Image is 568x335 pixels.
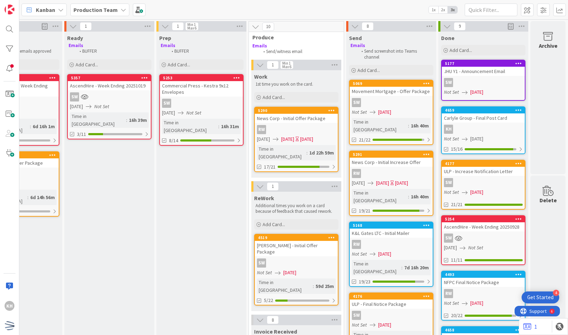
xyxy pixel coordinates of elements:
[442,271,525,278] div: 4493
[442,278,525,287] div: NFPC Final Notice Package
[162,99,171,108] div: SW
[376,179,389,187] span: [DATE]
[353,294,433,299] div: 4176
[172,22,184,31] span: 1
[28,193,57,201] div: 6d 14h 56m
[445,108,525,113] div: 4659
[378,321,391,329] span: [DATE]
[468,244,483,251] i: Not Set
[308,149,336,157] div: 1d 22h 59m
[15,1,32,9] span: Support
[255,107,338,123] div: 5290News Corp - Initial Offer Package
[282,65,291,68] div: Max 6
[350,158,433,167] div: News Corp - Initial Increase Offer
[451,256,463,264] span: 11/11
[31,123,57,130] div: 6d 16h 1m
[350,300,433,309] div: ULP - Final Notice Package
[283,269,296,276] span: [DATE]
[442,67,525,76] div: JHU Y1 - Announcement Email
[256,81,337,87] p: 1st time you work on the card.
[76,61,98,68] span: Add Card...
[540,196,557,204] div: Delete
[313,282,314,290] span: :
[350,87,433,96] div: Movement Mortgage - Offer Package
[523,322,537,331] a: 1
[263,221,285,228] span: Add Card...
[68,75,151,90] div: 5357AscendHire - Week Ending 20251019
[77,131,86,138] span: 3/11
[359,136,370,144] span: 21/22
[442,271,525,287] div: 4493NFPC Final Notice Package
[442,327,525,333] div: 4658
[352,189,408,204] div: Time in [GEOGRAPHIC_DATA]
[442,160,525,167] div: 4177
[255,114,338,123] div: News Corp - Initial Offer Package
[71,75,151,80] div: 5357
[352,322,367,328] i: Not Set
[187,26,196,30] div: Max 6
[163,75,243,80] div: 5253
[352,98,361,107] div: SW
[160,81,243,97] div: Commercial Press - Kestra 9x12 Envelopes
[255,107,338,114] div: 5290
[445,217,525,222] div: 5254
[442,125,525,134] div: KH
[254,195,274,202] span: ReWork
[451,145,463,153] span: 15/16
[442,113,525,123] div: Carlyle Group - Final Post Card
[254,73,267,80] span: Work
[70,92,79,101] div: SW
[258,235,338,240] div: 4519
[442,234,525,243] div: SW
[252,43,267,49] strong: Emails
[465,4,517,16] input: Quick Filter...
[527,294,554,301] div: Get Started
[267,182,279,191] span: 1
[442,178,525,187] div: SW
[300,136,313,143] div: [DATE]
[352,251,367,257] i: Not Set
[350,151,433,158] div: 5291
[254,328,297,335] span: Invoice Received
[442,60,525,76] div: 5177JHU Y1 - Announcement Email
[350,222,433,238] div: 5168K&L Gates LTC - Initial Mailer
[352,118,408,133] div: Time in [GEOGRAPHIC_DATA]
[219,123,241,130] div: 16h 31m
[442,107,525,123] div: 4659Carlyle Group - Final Post Card
[401,264,402,271] span: :
[429,6,438,13] span: 1x
[402,264,431,271] div: 7d 16h 20m
[362,22,374,31] span: 8
[126,116,127,124] span: :
[350,293,433,300] div: 4176
[438,6,448,13] span: 2x
[257,258,266,268] div: SW
[350,151,433,167] div: 5291News Corp - Initial Increase Offer
[353,81,433,86] div: 5069
[168,61,190,68] span: Add Card...
[442,167,525,176] div: ULP - Increase Notification Letter
[70,103,83,110] span: [DATE]
[352,260,401,275] div: Time in [GEOGRAPHIC_DATA]
[160,99,243,108] div: SW
[445,161,525,166] div: 4177
[441,34,454,41] span: Done
[359,278,370,285] span: 19/23
[442,78,525,87] div: SW
[68,92,151,101] div: SW
[162,109,175,117] span: [DATE]
[451,201,463,208] span: 21/21
[454,22,466,31] span: 9
[378,109,391,116] span: [DATE]
[257,145,306,160] div: Time in [GEOGRAPHIC_DATA]
[350,222,433,229] div: 5168
[27,193,28,201] span: :
[353,152,433,157] div: 5291
[445,61,525,66] div: 5177
[350,293,433,309] div: 4176ULP - Final Notice Package
[553,290,559,296] div: 4
[352,311,361,320] div: SW
[444,89,459,95] i: Not Set
[168,48,243,54] li: BUFFER
[76,48,150,54] li: BUFFER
